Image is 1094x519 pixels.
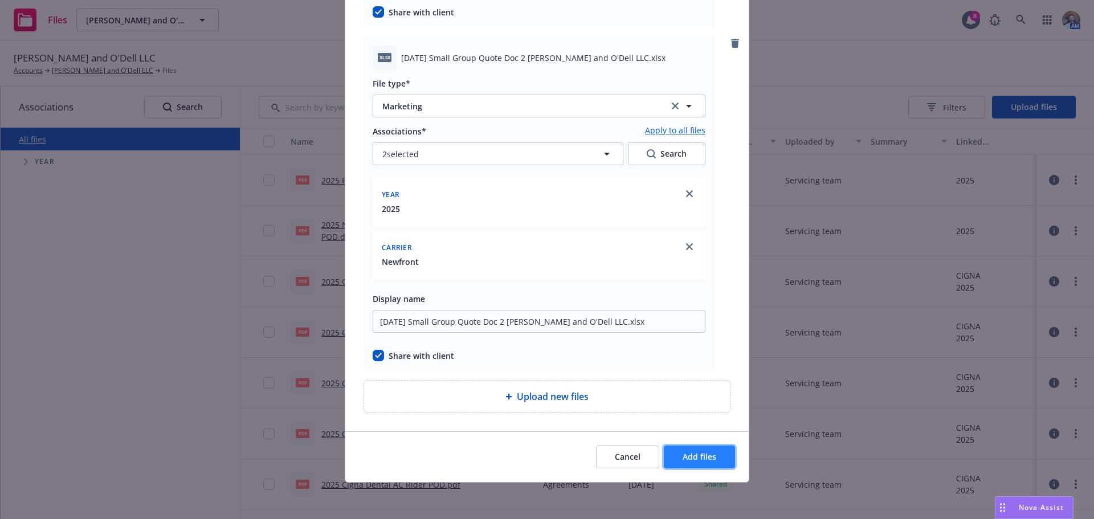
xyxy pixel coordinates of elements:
[373,78,410,89] span: File type*
[373,293,425,304] span: Display name
[382,256,419,268] button: Newfront
[668,99,682,113] a: clear selection
[401,52,666,64] span: [DATE] Small Group Quote Doc 2 [PERSON_NAME] and O'Dell LLC.xlsx
[373,310,705,333] input: Add display name here...
[645,124,705,138] a: Apply to all files
[378,53,391,62] span: xlsx
[373,95,705,117] button: Marketingclear selection
[664,446,735,468] button: Add files
[389,350,454,362] span: Share with client
[517,390,589,403] span: Upload new files
[1019,502,1064,512] span: Nova Assist
[995,496,1073,519] button: Nova Assist
[373,142,623,165] button: 2selected
[728,36,742,50] a: remove
[628,142,705,165] button: SearchSearch
[389,6,454,18] span: Share with client
[683,187,696,201] a: close
[364,380,730,413] div: Upload new files
[382,243,412,252] span: Carrier
[382,100,652,112] span: Marketing
[382,190,399,199] span: Year
[995,497,1010,518] div: Drag to move
[683,240,696,254] a: close
[615,451,640,462] span: Cancel
[596,446,659,468] button: Cancel
[683,451,716,462] span: Add files
[373,126,426,137] span: Associations*
[382,203,400,215] button: 2025
[382,148,419,160] span: 2 selected
[647,149,656,158] svg: Search
[647,143,687,165] div: Search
